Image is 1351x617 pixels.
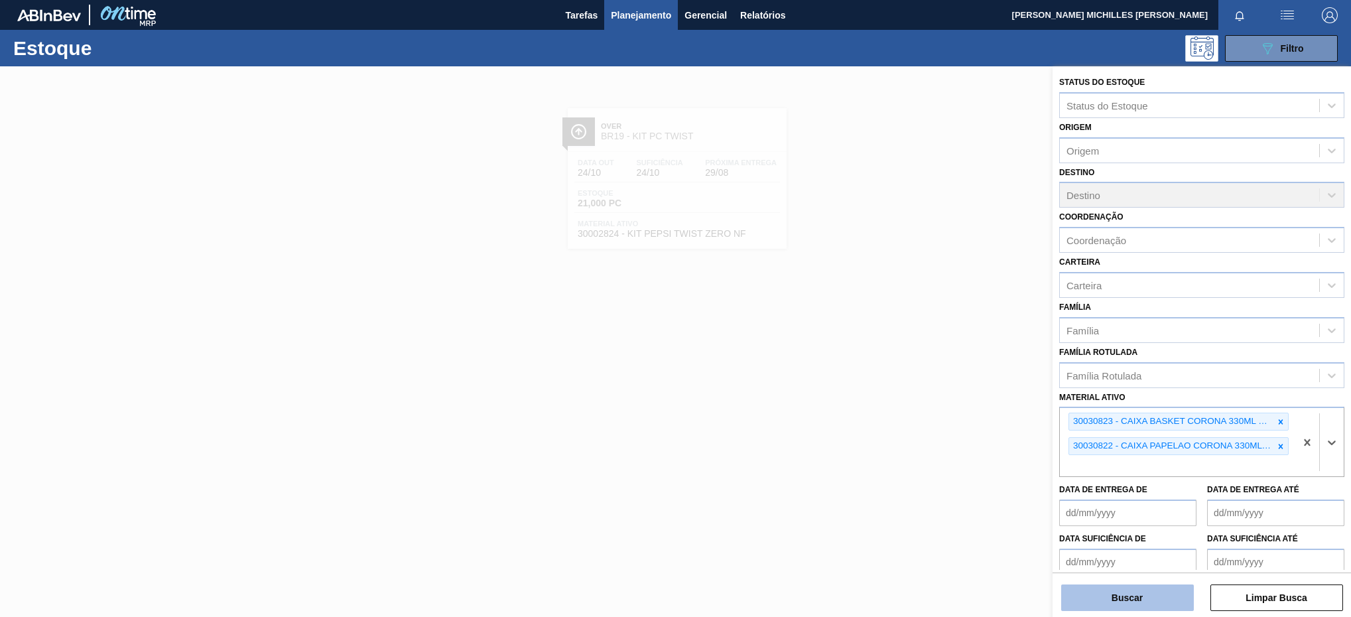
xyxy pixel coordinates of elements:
[611,7,671,23] span: Planejamento
[1059,348,1137,357] label: Família Rotulada
[1069,413,1273,430] div: 30030823 - CAIXA BASKET CORONA 330ML EXP [GEOGRAPHIC_DATA]
[1066,145,1099,156] div: Origem
[1066,235,1126,246] div: Coordenação
[1207,534,1298,543] label: Data suficiência até
[1207,549,1344,575] input: dd/mm/yyyy
[1059,168,1094,177] label: Destino
[1066,279,1102,291] div: Carteira
[1059,123,1092,132] label: Origem
[1059,500,1196,526] input: dd/mm/yyyy
[1069,438,1273,454] div: 30030822 - CAIXA PAPELAO CORONA 330ML [GEOGRAPHIC_DATA]
[1225,35,1338,62] button: Filtro
[1059,78,1145,87] label: Status do Estoque
[1059,549,1196,575] input: dd/mm/yyyy
[1322,7,1338,23] img: Logout
[1218,6,1261,25] button: Notificações
[1281,43,1304,54] span: Filtro
[17,9,81,21] img: TNhmsLtSVTkK8tSr43FrP2fwEKptu5GPRR3wAAAABJRU5ErkJggg==
[740,7,785,23] span: Relatórios
[1059,257,1100,267] label: Carteira
[1059,534,1146,543] label: Data suficiência de
[1207,500,1344,526] input: dd/mm/yyyy
[565,7,598,23] span: Tarefas
[1207,485,1299,494] label: Data de Entrega até
[1059,303,1091,312] label: Família
[684,7,727,23] span: Gerencial
[13,40,214,56] h1: Estoque
[1066,324,1099,336] div: Família
[1066,100,1148,111] div: Status do Estoque
[1059,212,1124,222] label: Coordenação
[1059,485,1147,494] label: Data de Entrega de
[1185,35,1218,62] div: Pogramando: nenhum usuário selecionado
[1066,370,1141,381] div: Família Rotulada
[1279,7,1295,23] img: userActions
[1059,393,1126,402] label: Material ativo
